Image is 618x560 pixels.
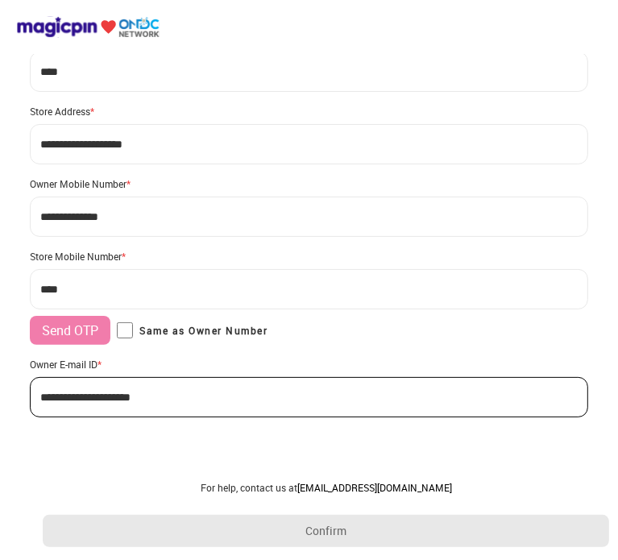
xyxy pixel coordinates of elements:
img: ondc-logo-new-small.8a59708e.svg [16,16,160,38]
div: Owner Mobile Number [30,177,587,190]
div: Store Address [30,105,587,118]
label: Same as Owner Number [117,322,268,338]
button: Confirm [43,515,609,547]
button: Send OTP [30,316,110,345]
input: Same as Owner Number [117,322,133,338]
div: For help, contact us at [43,481,609,494]
div: Store Mobile Number [30,250,587,263]
a: [EMAIL_ADDRESS][DOMAIN_NAME] [297,481,452,494]
div: Owner E-mail ID [30,358,587,371]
